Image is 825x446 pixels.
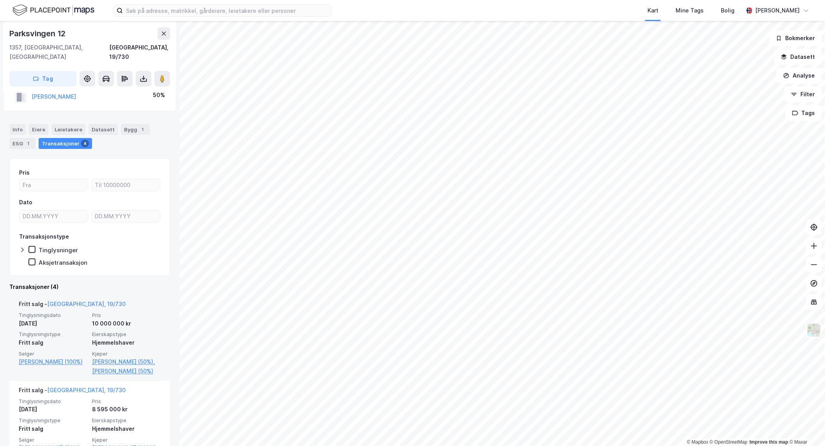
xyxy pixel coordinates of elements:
div: Leietakere [51,124,85,135]
div: Fritt salg - [19,386,126,398]
img: Z [807,323,821,338]
span: Kjøper [92,350,161,357]
span: Pris [92,398,161,405]
input: DD.MM.YYYY [92,211,160,222]
a: [PERSON_NAME] (50%) [92,366,161,376]
span: Tinglysningsdato [19,312,87,319]
div: 1357, [GEOGRAPHIC_DATA], [GEOGRAPHIC_DATA] [9,43,109,62]
a: OpenStreetMap [710,439,748,445]
a: Mapbox [687,439,708,445]
div: Aksjetransaksjon [39,259,87,266]
div: [PERSON_NAME] [756,6,800,15]
div: Datasett [89,124,118,135]
a: [PERSON_NAME] (50%), [92,357,161,366]
button: Analyse [777,68,822,83]
div: Parksvingen 12 [9,27,67,40]
button: Filter [784,87,822,102]
div: Tinglysninger [39,246,78,254]
button: Tag [9,71,76,87]
div: Transaksjoner (4) [9,282,170,292]
div: ESG [9,138,35,149]
div: 1 [25,140,32,147]
div: [DATE] [19,319,87,328]
span: Pris [92,312,161,319]
input: DD.MM.YYYY [20,211,88,222]
span: Tinglysningsdato [19,398,87,405]
div: Bolig [721,6,735,15]
img: logo.f888ab2527a4732fd821a326f86c7f29.svg [12,4,94,17]
a: [GEOGRAPHIC_DATA], 19/730 [47,301,126,307]
div: 4 [81,140,89,147]
div: 1 [139,126,147,133]
div: Hjemmelshaver [92,424,161,434]
span: Eierskapstype [92,417,161,424]
span: Tinglysningstype [19,331,87,338]
a: [PERSON_NAME] (100%) [19,357,87,366]
div: 10 000 000 kr [92,319,161,328]
div: Kart [648,6,658,15]
div: 8 595 000 kr [92,405,161,414]
button: Bokmerker [769,30,822,46]
div: 50% [153,90,165,100]
a: [GEOGRAPHIC_DATA], 19/730 [47,387,126,393]
input: Søk på adresse, matrikkel, gårdeiere, leietakere eller personer [123,5,331,16]
button: Tags [786,105,822,121]
div: Fritt salg [19,338,87,347]
div: Info [9,124,26,135]
a: Improve this map [750,439,788,445]
div: Bygg [121,124,150,135]
div: Eiere [29,124,48,135]
input: Fra [20,179,88,191]
div: Fritt salg - [19,299,126,312]
div: Transaksjoner [39,138,92,149]
input: Til 10000000 [92,179,160,191]
div: Transaksjonstype [19,232,69,241]
div: [GEOGRAPHIC_DATA], 19/730 [109,43,170,62]
span: Kjøper [92,437,161,443]
span: Selger [19,350,87,357]
div: Fritt salg [19,424,87,434]
div: Dato [19,198,32,207]
div: Hjemmelshaver [92,338,161,347]
div: Kontrollprogram for chat [786,409,825,446]
span: Selger [19,437,87,443]
button: Datasett [774,49,822,65]
iframe: Chat Widget [786,409,825,446]
span: Tinglysningstype [19,417,87,424]
div: [DATE] [19,405,87,414]
div: Mine Tags [676,6,704,15]
div: Pris [19,168,30,177]
span: Eierskapstype [92,331,161,338]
